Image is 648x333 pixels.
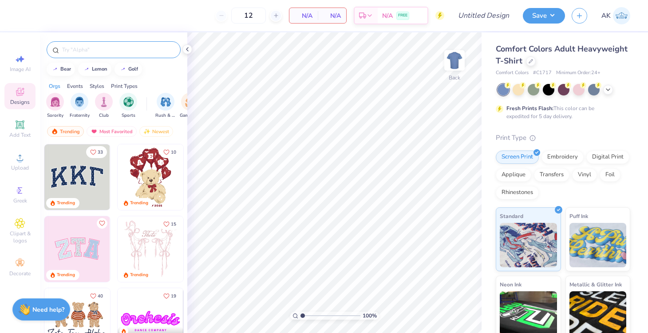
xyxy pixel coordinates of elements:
button: filter button [180,93,200,119]
button: filter button [46,93,64,119]
span: Puff Ink [569,211,588,221]
span: Comfort Colors Adult Heavyweight T-Shirt [496,44,628,66]
div: Applique [496,168,531,182]
span: 33 [98,150,103,155]
div: Rhinestones [496,186,539,199]
div: Trending [130,272,148,278]
span: Minimum Order: 24 + [556,69,601,77]
span: Fraternity [70,112,90,119]
div: This color can be expedited for 5 day delivery. [506,104,616,120]
div: Styles [90,82,104,90]
div: Trending [47,126,84,137]
span: Club [99,112,109,119]
div: Embroidery [541,151,584,164]
div: Most Favorited [87,126,137,137]
div: Print Types [111,82,138,90]
input: – – [231,8,266,24]
span: Add Text [9,131,31,139]
span: Game Day [180,112,200,119]
div: golf [128,67,138,71]
div: Screen Print [496,151,539,164]
button: Like [159,146,180,158]
input: Try "Alpha" [61,45,175,54]
span: Metallic & Glitter Ink [569,280,622,289]
button: filter button [95,93,113,119]
span: 10 [171,150,176,155]
button: Like [86,290,107,302]
img: 5ee11766-d822-42f5-ad4e-763472bf8dcf [110,216,175,282]
img: 9980f5e8-e6a1-4b4a-8839-2b0e9349023c [44,216,110,282]
span: Rush & Bid [155,112,176,119]
img: d12a98c7-f0f7-4345-bf3a-b9f1b718b86e [183,216,249,282]
div: filter for Sports [119,93,137,119]
span: # C1717 [533,69,552,77]
span: FREE [398,12,407,19]
div: filter for Game Day [180,93,200,119]
div: Foil [600,168,620,182]
img: Back [446,52,463,69]
img: trend_line.gif [83,67,90,72]
span: Clipart & logos [4,230,36,244]
img: trend_line.gif [119,67,126,72]
button: Like [159,290,180,302]
span: Sports [122,112,135,119]
button: Like [97,218,107,229]
div: Print Type [496,133,630,143]
img: Annie Kapple [613,7,630,24]
div: filter for Sorority [46,93,64,119]
span: AK [601,11,611,21]
img: 3b9aba4f-e317-4aa7-a679-c95a879539bd [44,144,110,210]
img: Sports Image [123,97,134,107]
span: Neon Ink [500,280,522,289]
div: Orgs [49,82,60,90]
img: edfb13fc-0e43-44eb-bea2-bf7fc0dd67f9 [110,144,175,210]
img: 587403a7-0594-4a7f-b2bd-0ca67a3ff8dd [118,144,183,210]
span: N/A [323,11,341,20]
button: filter button [70,93,90,119]
img: Newest.gif [143,128,150,135]
img: most_fav.gif [91,128,98,135]
span: Image AI [10,66,31,73]
img: e74243e0-e378-47aa-a400-bc6bcb25063a [183,144,249,210]
span: N/A [295,11,312,20]
button: Like [86,146,107,158]
button: Like [159,218,180,230]
span: Comfort Colors [496,69,529,77]
span: 100 % [363,312,377,320]
input: Untitled Design [451,7,516,24]
span: 40 [98,294,103,298]
div: Transfers [534,168,569,182]
span: Standard [500,211,523,221]
button: Save [523,8,565,24]
div: Back [449,74,460,82]
button: filter button [119,93,137,119]
img: 83dda5b0-2158-48ca-832c-f6b4ef4c4536 [118,216,183,282]
div: lemon [92,67,107,71]
span: 15 [171,222,176,226]
div: Trending [57,272,75,278]
a: AK [601,7,630,24]
div: filter for Club [95,93,113,119]
span: Greek [13,197,27,204]
strong: Fresh Prints Flash: [506,105,553,112]
button: golf [115,63,142,76]
div: Vinyl [572,168,597,182]
div: Events [67,82,83,90]
span: Sorority [47,112,63,119]
img: Standard [500,223,557,267]
span: Upload [11,164,29,171]
span: 19 [171,294,176,298]
div: filter for Rush & Bid [155,93,176,119]
img: trending.gif [51,128,58,135]
img: Sorority Image [50,97,60,107]
button: bear [47,63,75,76]
div: Trending [130,200,148,206]
button: lemon [78,63,111,76]
img: trend_line.gif [51,67,59,72]
div: Trending [57,200,75,206]
span: Decorate [9,270,31,277]
div: bear [60,67,71,71]
span: Designs [10,99,30,106]
img: Fraternity Image [75,97,84,107]
span: N/A [382,11,393,20]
